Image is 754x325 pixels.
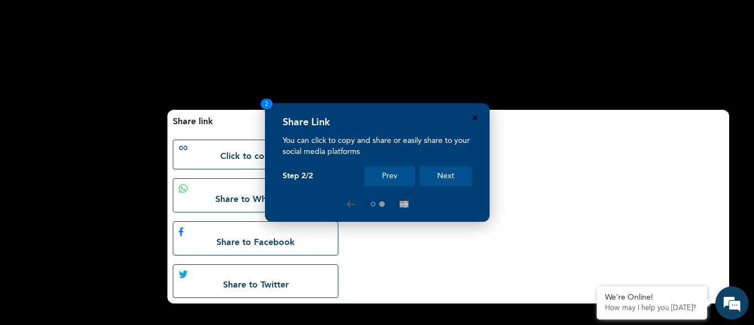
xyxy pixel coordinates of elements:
div: FAQs [108,269,211,303]
p: How may I help you today? [605,304,699,313]
p: You can click to copy and share or easily share to your social media platforms [283,135,472,157]
textarea: Type your message and hit 'Enter' [6,231,210,269]
div: Minimize live chat window [181,6,208,32]
button: Click to copy link [173,140,338,169]
div: We're Online! [605,293,699,302]
button: Prev [364,166,415,187]
a: Share to Facebook [173,221,338,255]
a: Share to WhatsApp [173,178,338,212]
p: Step 2/2 [283,172,313,181]
span: We're online! [64,104,152,215]
button: Next [420,166,472,187]
h4: Share Link [283,116,330,129]
button: Close [472,115,477,120]
img: d_794563401_company_1708531726252_794563401 [20,55,45,83]
span: 2 [261,99,273,109]
span: Conversation [6,289,108,296]
div: Chat with us now [57,62,185,76]
a: Share to Twitter [173,264,338,298]
h3: Share link [173,115,732,129]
